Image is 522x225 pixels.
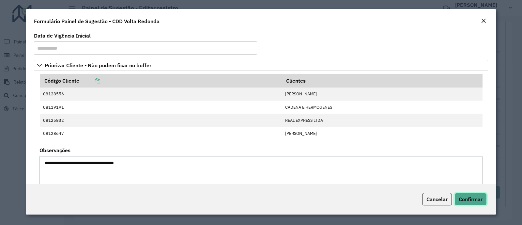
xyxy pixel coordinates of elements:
td: 08119191 [40,101,282,114]
td: 08125832 [40,114,282,127]
td: 08128556 [40,88,282,101]
td: CADENA E HERMOGENES [282,101,482,114]
button: Confirmar [454,193,487,205]
div: Priorizar Cliente - Não podem ficar no buffer [34,71,488,220]
th: Clientes [282,74,482,88]
td: [PERSON_NAME] [282,88,482,101]
label: Observações [39,146,70,154]
td: 08128647 [40,127,282,140]
button: Cancelar [422,193,452,205]
th: Código Cliente [40,74,282,88]
h4: Formulário Painel de Sugestão - CDD Volta Redonda [34,17,160,25]
a: Priorizar Cliente - Não podem ficar no buffer [34,60,488,71]
a: Copiar [79,77,100,84]
span: Confirmar [459,196,483,202]
span: Cancelar [426,196,448,202]
td: [PERSON_NAME] [282,127,482,140]
button: Close [479,17,488,25]
label: Data de Vigência Inicial [34,32,91,40]
span: Priorizar Cliente - Não podem ficar no buffer [45,63,151,68]
td: REAL EXPRESS LTDA [282,114,482,127]
em: Fechar [481,18,486,24]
